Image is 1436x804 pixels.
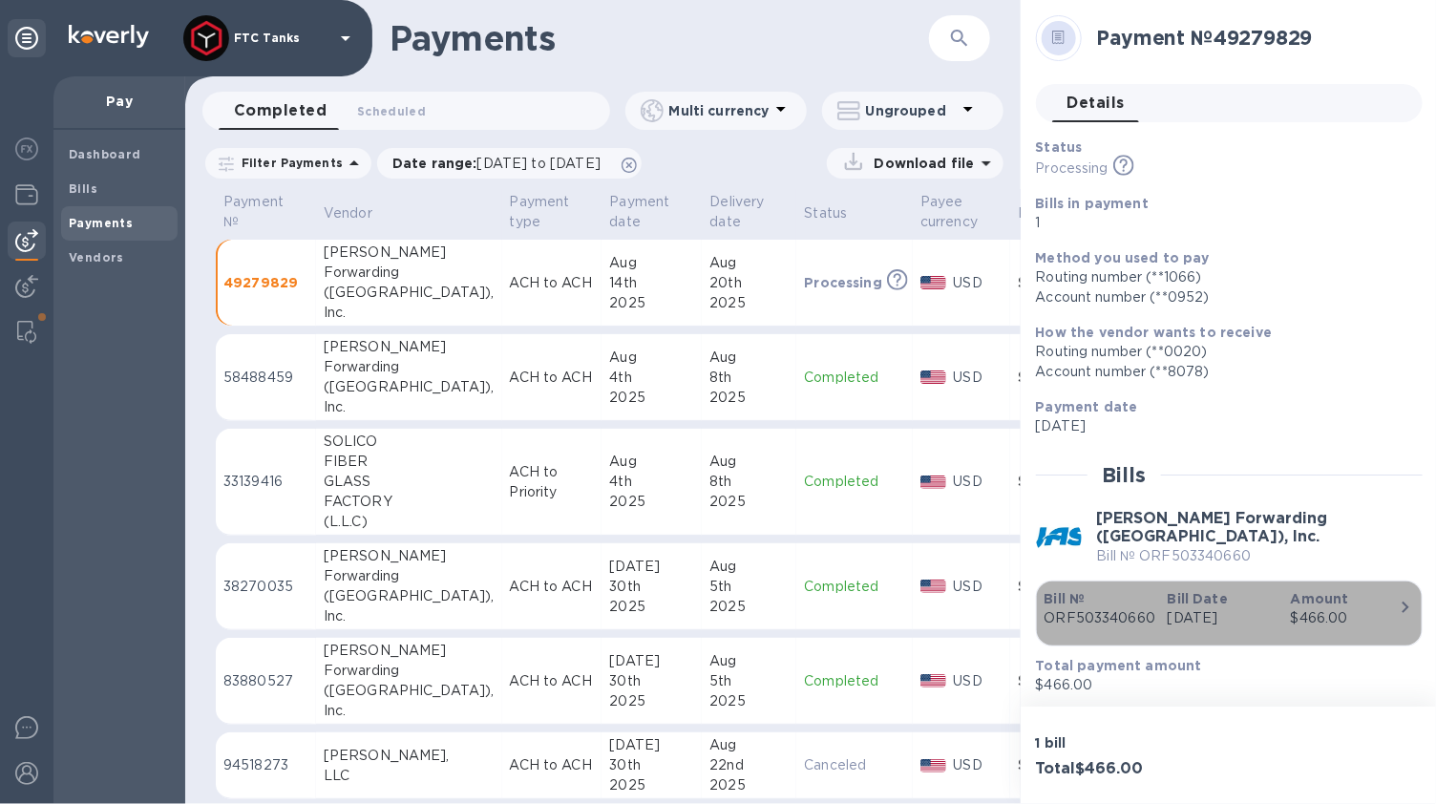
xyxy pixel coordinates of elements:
[69,147,141,161] b: Dashboard
[1018,578,1111,596] h3: $26,150.79
[1018,369,1111,387] h3: $1,757.50
[510,368,595,388] p: ACH to ACH
[324,472,495,492] div: GLASS
[8,19,46,57] div: Unpin categories
[1291,608,1399,628] div: $466.00
[15,183,38,206] img: Wallets
[324,586,495,606] div: ([GEOGRAPHIC_DATA]),
[69,25,149,48] img: Logo
[324,303,495,323] div: Inc.
[1018,756,1111,774] h3: $1,300.00
[709,651,789,671] div: Aug
[709,472,789,492] div: 8th
[609,755,694,775] div: 30th
[609,577,694,597] div: 30th
[954,368,1003,388] p: USD
[1036,675,1407,695] p: $466.00
[609,671,694,691] div: 30th
[1036,159,1109,179] p: Processing
[709,293,789,313] div: 2025
[1018,672,1111,690] h3: $10,695.23
[15,138,38,160] img: Foreign exchange
[234,155,343,171] p: Filter Payments
[324,397,495,417] div: Inc.
[324,606,495,626] div: Inc.
[669,101,770,120] p: Multi currency
[223,192,284,232] p: Payment №
[709,671,789,691] div: 5th
[609,253,694,273] div: Aug
[709,253,789,273] div: Aug
[709,388,789,408] div: 2025
[324,766,495,786] div: LLC
[1168,608,1276,628] p: [DATE]
[709,192,764,232] p: Delivery date
[609,557,694,577] div: [DATE]
[1168,591,1228,606] b: Bill Date
[609,691,694,711] div: 2025
[1036,196,1149,211] b: Bills in payment
[324,263,495,283] div: Forwarding
[1036,362,1407,382] div: Account number (**8078)
[609,192,669,232] p: Payment date
[510,192,595,232] span: Payment type
[709,348,789,368] div: Aug
[709,192,789,232] span: Delivery date
[804,755,905,775] p: Canceled
[1018,274,1111,292] h3: $466.00
[69,92,170,111] p: Pay
[1103,463,1146,487] h2: Bills
[510,671,595,691] p: ACH to ACH
[954,671,1003,691] p: USD
[804,577,905,597] p: Completed
[377,148,642,179] div: Date range:[DATE] to [DATE]
[709,557,789,577] div: Aug
[324,283,495,303] div: ([GEOGRAPHIC_DATA]),
[920,476,946,489] img: USD
[234,32,329,45] p: FTC Tanks
[954,472,1003,492] p: USD
[324,203,372,223] p: Vendor
[920,759,946,772] img: USD
[510,755,595,775] p: ACH to ACH
[324,546,495,566] div: [PERSON_NAME]
[1036,581,1423,646] button: Bill №ORF503340660Bill Date[DATE]Amount$466.00
[954,273,1003,293] p: USD
[709,273,789,293] div: 20th
[609,388,694,408] div: 2025
[510,462,595,502] p: ACH to Priority
[954,577,1003,597] p: USD
[510,192,570,232] p: Payment type
[609,492,694,512] div: 2025
[609,472,694,492] div: 4th
[1036,342,1407,362] div: Routing number (**0020)
[1036,213,1407,233] p: 1
[1036,287,1407,307] div: Account number (**0952)
[1036,760,1222,778] h3: Total $466.00
[324,357,495,377] div: Forwarding
[920,192,978,232] p: Payee currency
[324,452,495,472] div: FIBER
[223,755,308,775] p: 94518273
[867,154,975,173] p: Download file
[609,293,694,313] div: 2025
[357,101,426,121] span: Scheduled
[709,577,789,597] div: 5th
[69,250,124,264] b: Vendors
[920,370,946,384] img: USD
[223,671,308,691] p: 83880527
[223,192,308,232] span: Payment №
[709,368,789,388] div: 8th
[1036,267,1407,287] div: Routing number (**1066)
[1018,203,1072,223] span: Paid
[324,746,495,766] div: [PERSON_NAME],
[709,691,789,711] div: 2025
[324,566,495,586] div: Forwarding
[1045,591,1086,606] b: Bill №
[609,597,694,617] div: 2025
[324,512,495,532] div: (L.L.C)
[324,432,495,452] div: SOLICO
[920,192,1003,232] span: Payee currency
[324,701,495,721] div: Inc.
[324,377,495,397] div: ([GEOGRAPHIC_DATA]),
